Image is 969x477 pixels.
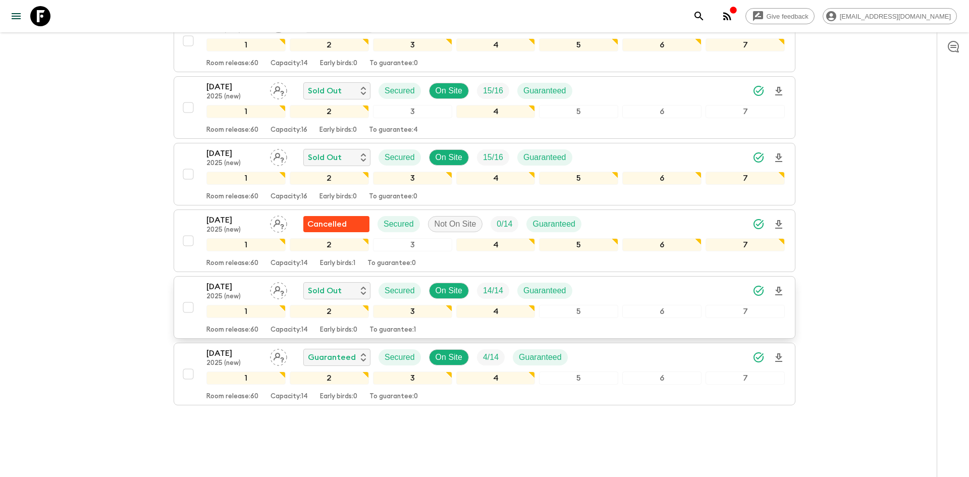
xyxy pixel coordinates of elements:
div: 4 [456,372,535,385]
p: 15 / 16 [483,151,503,164]
div: Secured [379,283,421,299]
p: To guarantee: 4 [369,126,418,134]
p: 4 / 14 [483,351,499,363]
p: Secured [385,351,415,363]
button: [DATE]2025 (new)Assign pack leaderGuaranteedSecuredOn SiteTrip FillGuaranteed1234567Room release:... [174,343,795,405]
svg: Download Onboarding [773,352,785,364]
p: [DATE] [206,281,262,293]
div: Secured [379,149,421,166]
p: Early birds: 0 [320,393,357,401]
p: Secured [385,285,415,297]
div: On Site [429,349,469,365]
p: On Site [436,351,462,363]
p: 14 / 14 [483,285,503,297]
button: search adventures [689,6,709,26]
div: Trip Fill [477,149,509,166]
div: 3 [373,105,452,118]
div: 3 [373,172,452,185]
p: Capacity: 14 [271,60,308,68]
div: 6 [622,238,702,251]
button: [DATE]2025 (new)Assign pack leaderSold OutSecuredOn SiteTrip FillGuaranteed1234567Room release:60... [174,276,795,339]
div: 4 [456,38,535,51]
p: To guarantee: 0 [367,259,416,268]
p: On Site [436,285,462,297]
div: Flash Pack cancellation [303,216,369,232]
span: Assign pack leader [270,285,287,293]
span: Assign pack leader [270,219,287,227]
p: To guarantee: 0 [369,60,418,68]
svg: Download Onboarding [773,285,785,297]
div: Secured [378,216,420,232]
div: 3 [373,372,452,385]
div: 5 [539,172,618,185]
p: Early birds: 1 [320,259,355,268]
p: 2025 (new) [206,226,262,234]
div: Not On Site [428,216,483,232]
p: Capacity: 14 [271,259,308,268]
p: On Site [436,85,462,97]
p: Room release: 60 [206,259,258,268]
p: Cancelled [307,218,347,230]
p: Secured [384,218,414,230]
p: Sold Out [308,85,342,97]
div: 1 [206,372,286,385]
div: 3 [373,38,452,51]
div: 5 [539,305,618,318]
p: Room release: 60 [206,126,258,134]
p: Room release: 60 [206,60,258,68]
p: Room release: 60 [206,193,258,201]
div: 7 [706,38,785,51]
div: 7 [706,105,785,118]
div: 2 [290,305,369,318]
p: 2025 (new) [206,93,262,101]
div: 1 [206,305,286,318]
div: 1 [206,238,286,251]
div: 2 [290,372,369,385]
div: Secured [379,83,421,99]
p: Guaranteed [523,151,566,164]
div: Trip Fill [477,283,509,299]
div: 7 [706,372,785,385]
svg: Synced Successfully [752,285,765,297]
p: To guarantee: 1 [369,326,416,334]
svg: Synced Successfully [752,85,765,97]
div: Trip Fill [477,349,505,365]
div: 7 [706,238,785,251]
p: On Site [436,151,462,164]
p: [DATE] [206,81,262,93]
p: Guaranteed [523,85,566,97]
div: [EMAIL_ADDRESS][DOMAIN_NAME] [823,8,957,24]
div: 6 [622,305,702,318]
p: Capacity: 14 [271,326,308,334]
p: Guaranteed [519,351,562,363]
p: Room release: 60 [206,326,258,334]
button: [DATE]2025 (new)Assign pack leaderSold OutSecuredOn SiteTrip FillGuaranteed1234567Room release:60... [174,76,795,139]
p: Guaranteed [308,351,356,363]
p: Early birds: 0 [319,193,357,201]
div: Trip Fill [477,83,509,99]
div: 5 [539,105,618,118]
p: Capacity: 14 [271,393,308,401]
div: 1 [206,105,286,118]
div: 3 [373,305,452,318]
span: Assign pack leader [270,85,287,93]
p: Secured [385,151,415,164]
div: 4 [456,305,535,318]
p: Guaranteed [523,285,566,297]
div: 2 [290,105,369,118]
svg: Synced Successfully [752,351,765,363]
p: To guarantee: 0 [369,193,417,201]
div: 2 [290,172,369,185]
div: 4 [456,238,535,251]
svg: Download Onboarding [773,152,785,164]
p: Capacity: 16 [271,126,307,134]
p: 15 / 16 [483,85,503,97]
div: 5 [539,38,618,51]
p: Early birds: 0 [320,60,357,68]
svg: Download Onboarding [773,219,785,231]
svg: Synced Successfully [752,218,765,230]
p: Early birds: 0 [319,126,357,134]
div: On Site [429,283,469,299]
div: 6 [622,372,702,385]
div: 3 [373,238,452,251]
